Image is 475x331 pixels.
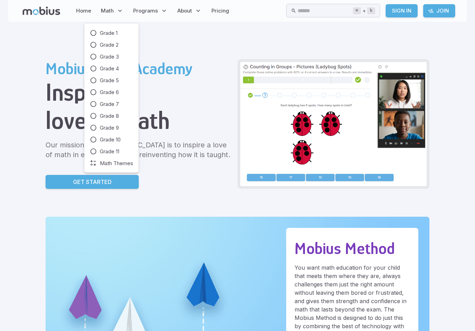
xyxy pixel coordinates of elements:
[100,88,119,96] span: Grade 6
[209,3,231,19] a: Pricing
[90,100,133,108] a: Grade 7
[90,160,133,167] a: Math Themes
[100,77,119,84] span: Grade 5
[100,112,119,120] span: Grade 8
[74,3,93,19] a: Home
[90,53,133,61] a: Grade 3
[100,148,119,155] span: Grade 11
[100,124,119,132] span: Grade 9
[100,53,119,61] span: Grade 3
[177,7,192,15] span: About
[100,29,118,37] span: Grade 1
[353,7,361,14] kbd: ⌘
[100,136,121,144] span: Grade 10
[133,7,158,15] span: Programs
[100,41,119,49] span: Grade 2
[90,148,133,155] a: Grade 11
[90,29,133,37] a: Grade 1
[100,160,133,167] span: Math Themes
[367,7,375,14] kbd: k
[353,7,375,15] div: +
[100,65,119,72] span: Grade 4
[90,112,133,120] a: Grade 8
[90,65,133,72] a: Grade 4
[90,124,133,132] a: Grade 9
[101,7,114,15] span: Math
[423,4,455,17] a: Join
[90,88,133,96] a: Grade 6
[100,100,119,108] span: Grade 7
[90,77,133,84] a: Grade 5
[90,136,133,144] a: Grade 10
[90,41,133,49] a: Grade 2
[386,4,418,17] a: Sign In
